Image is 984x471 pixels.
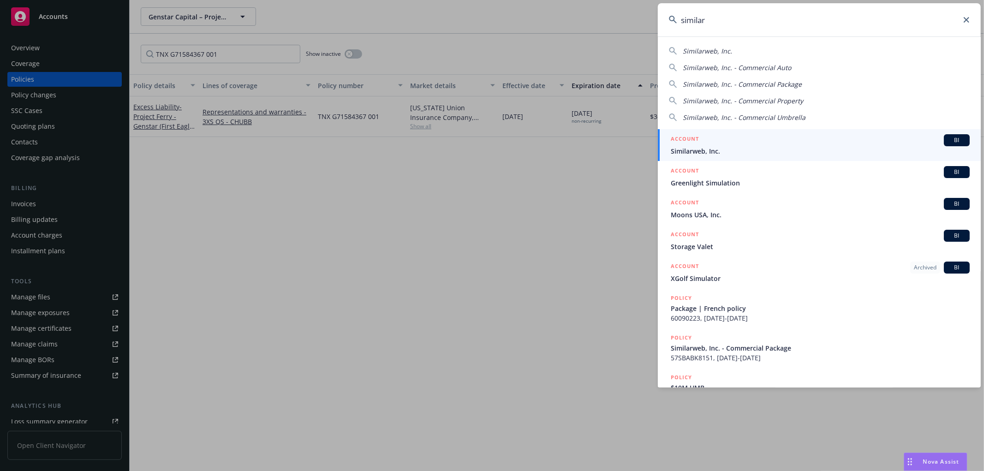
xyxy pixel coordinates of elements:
a: ACCOUNTBIStorage Valet [658,225,981,256]
span: Similarweb, Inc. - Commercial Package [683,80,802,89]
span: Greenlight Simulation [671,178,970,188]
h5: ACCOUNT [671,134,699,145]
span: Similarweb, Inc. [671,146,970,156]
a: POLICY$10M UMB [658,368,981,407]
span: XGolf Simulator [671,274,970,283]
span: Similarweb, Inc. - Commercial Auto [683,63,791,72]
span: 57SBABK8151, [DATE]-[DATE] [671,353,970,363]
a: ACCOUNTBIMoons USA, Inc. [658,193,981,225]
span: Nova Assist [923,458,960,465]
span: BI [948,232,966,240]
span: BI [948,136,966,144]
h5: POLICY [671,373,692,382]
button: Nova Assist [904,453,967,471]
span: Storage Valet [671,242,970,251]
h5: POLICY [671,293,692,303]
a: ACCOUNTArchivedBIXGolf Simulator [658,256,981,288]
h5: ACCOUNT [671,262,699,273]
span: $10M UMB [671,383,970,393]
input: Search... [658,3,981,36]
span: Archived [914,263,936,272]
h5: ACCOUNT [671,198,699,209]
h5: ACCOUNT [671,166,699,177]
a: POLICYSimilarweb, Inc. - Commercial Package57SBABK8151, [DATE]-[DATE] [658,328,981,368]
a: ACCOUNTBIGreenlight Simulation [658,161,981,193]
a: POLICYPackage | French policy60090223, [DATE]-[DATE] [658,288,981,328]
span: BI [948,168,966,176]
h5: ACCOUNT [671,230,699,241]
div: Drag to move [904,453,916,471]
a: ACCOUNTBISimilarweb, Inc. [658,129,981,161]
span: 60090223, [DATE]-[DATE] [671,313,970,323]
span: Similarweb, Inc. [683,47,732,55]
span: Similarweb, Inc. - Commercial Property [683,96,803,105]
span: BI [948,263,966,272]
span: Moons USA, Inc. [671,210,970,220]
h5: POLICY [671,333,692,342]
span: Similarweb, Inc. - Commercial Package [671,343,970,353]
span: BI [948,200,966,208]
span: Package | French policy [671,304,970,313]
span: Similarweb, Inc. - Commercial Umbrella [683,113,805,122]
